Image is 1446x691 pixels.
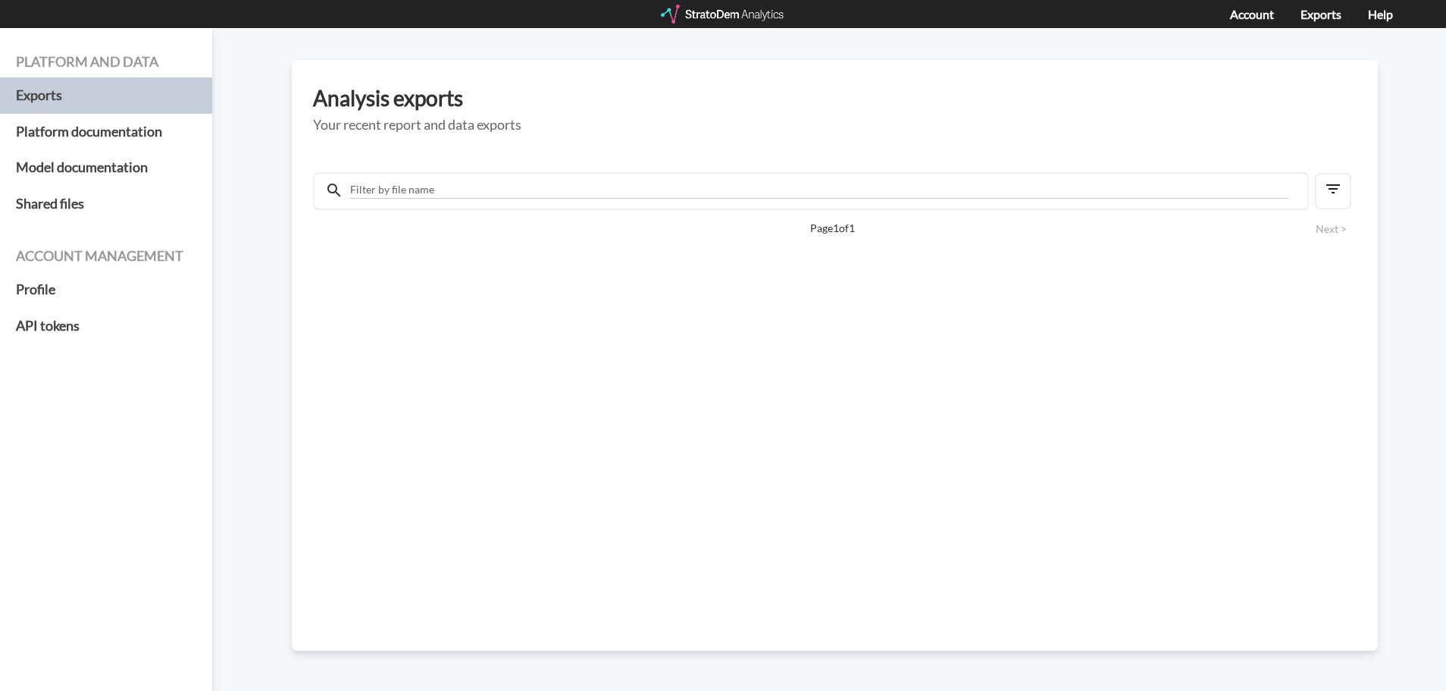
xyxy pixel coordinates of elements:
a: Help [1368,7,1393,21]
button: Next > [1311,221,1351,237]
span: Page 1 of 1 [366,221,1298,236]
a: Profile [16,272,196,308]
a: Account [1230,7,1274,21]
h4: Account management [16,249,196,264]
input: Filter by file name [349,181,1288,199]
a: Platform documentation [16,114,196,150]
a: Model documentation [16,149,196,186]
h3: Analysis exports [313,86,1357,110]
a: Exports [1300,7,1341,21]
a: Exports [16,77,196,114]
a: Shared files [16,186,196,222]
h5: Your recent report and data exports [313,118,1357,133]
a: API tokens [16,308,196,344]
h4: Platform and data [16,55,196,70]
